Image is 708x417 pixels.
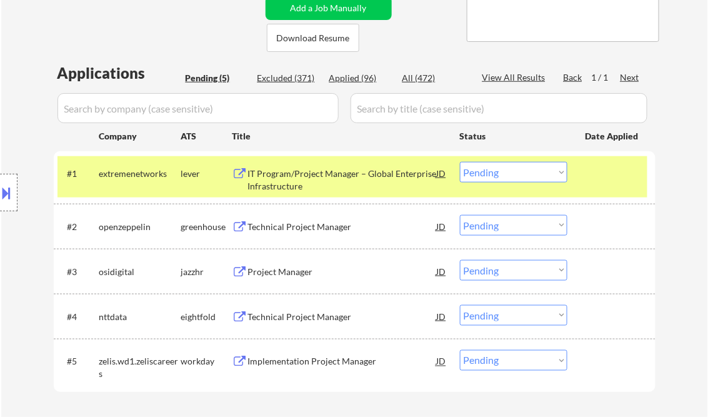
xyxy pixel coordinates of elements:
[232,130,448,143] div: Title
[257,72,320,84] div: Excluded (371)
[57,66,181,81] div: Applications
[436,162,448,184] div: JD
[402,72,465,84] div: All (472)
[621,71,641,84] div: Next
[186,72,248,84] div: Pending (5)
[248,168,437,192] div: IT Program/Project Manager – Global Enterprise Infrastructure
[248,311,437,323] div: Technical Project Manager
[248,266,437,278] div: Project Manager
[248,356,437,368] div: Implementation Project Manager
[436,350,448,373] div: JD
[267,24,359,52] button: Download Resume
[181,311,232,323] div: eightfold
[181,356,232,368] div: workday
[586,130,641,143] div: Date Applied
[592,71,621,84] div: 1 / 1
[436,305,448,328] div: JD
[67,311,89,323] div: #4
[67,356,89,368] div: #5
[351,93,647,123] input: Search by title (case sensitive)
[482,71,549,84] div: View All Results
[460,124,567,147] div: Status
[99,311,181,323] div: nttdata
[248,221,437,233] div: Technical Project Manager
[436,215,448,238] div: JD
[329,72,392,84] div: Applied (96)
[99,356,181,380] div: zelis.wd1.zeliscareers
[436,260,448,283] div: JD
[564,71,584,84] div: Back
